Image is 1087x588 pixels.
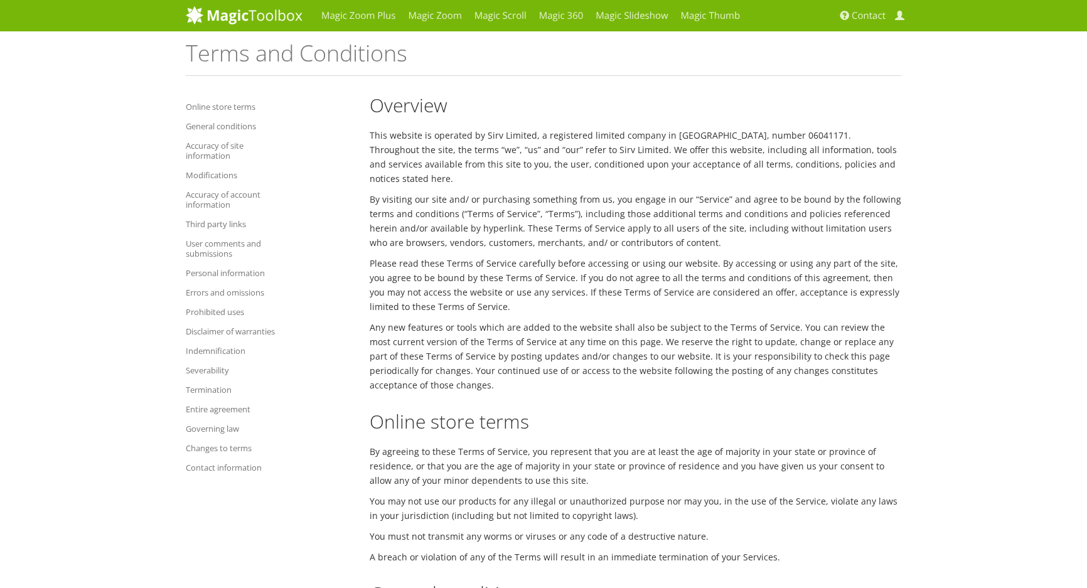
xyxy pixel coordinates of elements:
[186,460,292,475] a: Contact information
[186,304,292,319] a: Prohibited uses
[186,265,292,281] a: Personal information
[186,168,292,183] a: Modifications
[186,285,292,300] a: Errors and omissions
[370,128,902,186] p: This website is operated by Sirv Limited, a registered limited company in [GEOGRAPHIC_DATA], numb...
[370,320,902,392] p: Any new features or tools which are added to the website shall also be subject to the Terms of Se...
[186,138,292,163] a: Accuracy of site information
[370,550,902,564] p: A breach or violation of any of the Terms will result in an immediate termination of your Services.
[186,187,292,212] a: Accuracy of account information
[186,441,292,456] a: Changes to terms
[852,9,886,22] span: Contact
[370,529,902,543] p: You must not transmit any worms or viruses or any code of a destructive nature.
[370,444,902,488] p: By agreeing to these Terms of Service, you represent that you are at least the age of majority in...
[370,256,902,314] p: Please read these Terms of Service carefully before accessing or using our website. By accessing ...
[186,6,303,24] img: MagicToolbox.com - Image tools for your website
[186,421,292,436] a: Governing law
[370,192,902,250] p: By visiting our site and/ or purchasing something from us, you engage in our “Service” and agree ...
[186,402,292,417] a: Entire agreement
[186,382,292,397] a: Termination
[370,95,902,115] h2: Overview
[186,343,292,358] a: Indemnification
[370,411,902,432] h2: Online store terms
[186,41,901,76] h1: Terms and Conditions
[186,99,292,114] a: Online store terms
[186,324,292,339] a: Disclaimer of warranties
[186,363,292,378] a: Severability
[370,494,902,523] p: You may not use our products for any illegal or unauthorized purpose nor may you, in the use of t...
[186,216,292,232] a: Third party links
[186,119,292,134] a: General conditions
[186,236,292,261] a: User comments and submissions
